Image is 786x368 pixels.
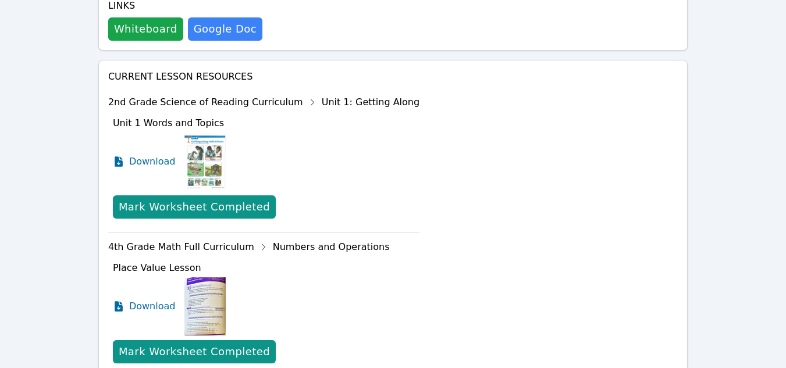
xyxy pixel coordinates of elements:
[113,117,224,128] span: Unit 1 Words and Topics
[113,133,176,191] a: Download
[119,344,270,360] div: Mark Worksheet Completed
[184,133,226,191] img: Unit 1 Words and Topics
[188,17,262,41] a: Google Doc
[108,238,419,256] div: 4th Grade Math Full Curriculum Numbers and Operations
[108,17,183,41] button: Whiteboard
[184,277,226,335] img: Place Value Lesson
[108,70,678,84] h4: Current Lesson Resources
[113,262,201,273] span: Place Value Lesson
[113,340,276,363] button: Mark Worksheet Completed
[113,195,276,219] button: Mark Worksheet Completed
[108,93,419,112] div: 2nd Grade Science of Reading Curriculum Unit 1: Getting Along
[129,155,176,169] span: Download
[113,277,176,335] a: Download
[129,299,176,313] span: Download
[119,199,270,215] div: Mark Worksheet Completed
